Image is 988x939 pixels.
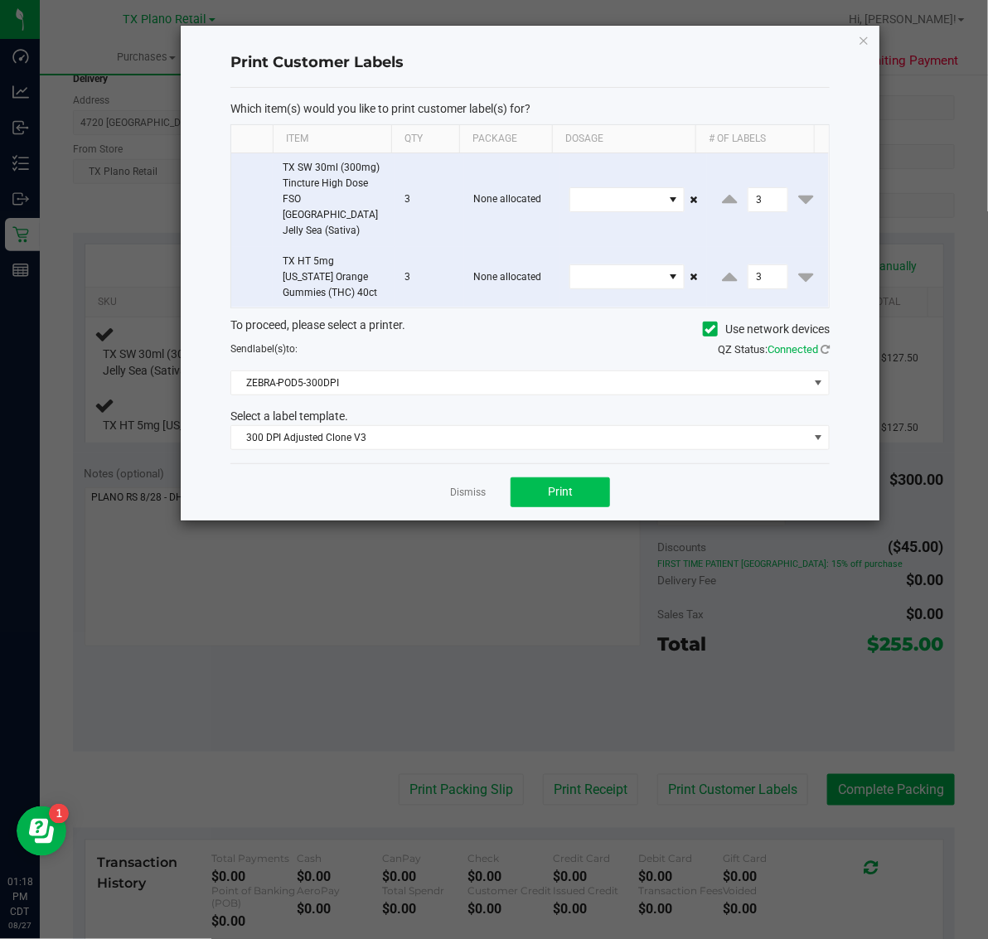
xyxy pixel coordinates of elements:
iframe: Resource center [17,806,66,856]
td: 3 [395,247,464,308]
th: # of labels [695,125,814,153]
div: To proceed, please select a printer. [218,317,842,341]
span: label(s) [253,343,286,355]
a: Dismiss [450,486,486,500]
button: Print [511,477,610,507]
p: Which item(s) would you like to print customer label(s) for? [230,101,830,116]
iframe: Resource center unread badge [49,804,69,824]
th: Qty [391,125,459,153]
span: Print [548,485,573,498]
span: QZ Status: [718,343,830,356]
td: 3 [395,153,464,247]
span: 300 DPI Adjusted Clone V3 [231,426,808,449]
span: Connected [768,343,818,356]
td: None allocated [464,247,559,308]
span: Send to: [230,343,298,355]
span: ZEBRA-POD5-300DPI [231,371,808,394]
td: TX SW 30ml (300mg) Tincture High Dose FSO [GEOGRAPHIC_DATA] Jelly Sea (Sativa) [273,153,395,247]
label: Use network devices [703,321,830,338]
td: TX HT 5mg [US_STATE] Orange Gummies (THC) 40ct [273,247,395,308]
th: Package [459,125,552,153]
div: Select a label template. [218,408,842,425]
h4: Print Customer Labels [230,52,830,74]
th: Dosage [552,125,695,153]
td: None allocated [464,153,559,247]
th: Item [273,125,391,153]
